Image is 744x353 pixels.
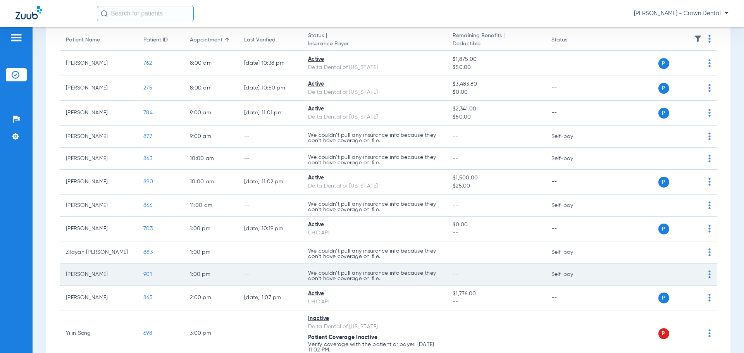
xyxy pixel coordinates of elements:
[184,263,238,286] td: 1:00 PM
[60,195,137,217] td: [PERSON_NAME]
[453,174,539,182] span: $1,500.00
[453,113,539,121] span: $50.00
[308,64,440,72] div: Delta Dental of [US_STATE]
[453,64,539,72] span: $50.00
[453,221,539,229] span: $0.00
[184,195,238,217] td: 11:00 AM
[691,248,699,256] img: x.svg
[446,29,545,51] th: Remaining Benefits |
[634,10,728,17] span: [PERSON_NAME] - Crown Dental
[308,323,440,331] div: Delta Dental of [US_STATE]
[238,126,302,148] td: --
[60,51,137,76] td: [PERSON_NAME]
[545,76,598,101] td: --
[308,335,377,340] span: Patient Coverage Inactive
[238,101,302,126] td: [DATE] 11:01 PM
[66,36,131,44] div: Patient Name
[60,241,137,263] td: Zilayah [PERSON_NAME]
[708,59,711,67] img: group-dot-blue.svg
[545,170,598,195] td: --
[66,36,100,44] div: Patient Name
[101,10,108,17] img: Search Icon
[708,270,711,278] img: group-dot-blue.svg
[184,126,238,148] td: 9:00 AM
[691,178,699,186] img: x.svg
[308,155,440,165] p: We couldn’t pull any insurance info because they don’t have coverage on file.
[308,270,440,281] p: We couldn’t pull any insurance info because they don’t have coverage on file.
[184,51,238,76] td: 8:00 AM
[143,85,152,91] span: 275
[708,35,711,43] img: group-dot-blue.svg
[708,155,711,162] img: group-dot-blue.svg
[453,290,539,298] span: $1,776.00
[244,36,296,44] div: Last Verified
[143,295,153,300] span: 865
[308,88,440,96] div: Delta Dental of [US_STATE]
[453,272,458,277] span: --
[143,36,168,44] div: Patient ID
[694,35,702,43] img: filter.svg
[658,224,669,234] span: P
[708,225,711,232] img: group-dot-blue.svg
[60,148,137,170] td: [PERSON_NAME]
[308,315,440,323] div: Inactive
[308,248,440,259] p: We couldn’t pull any insurance info because they don’t have coverage on file.
[545,29,598,51] th: Status
[60,126,137,148] td: [PERSON_NAME]
[453,105,539,113] span: $2,341.00
[691,270,699,278] img: x.svg
[691,201,699,209] img: x.svg
[60,217,137,241] td: [PERSON_NAME]
[238,195,302,217] td: --
[705,316,744,353] iframe: Chat Widget
[658,108,669,119] span: P
[658,58,669,69] span: P
[60,101,137,126] td: [PERSON_NAME]
[453,250,458,255] span: --
[143,36,177,44] div: Patient ID
[184,148,238,170] td: 10:00 AM
[708,84,711,92] img: group-dot-blue.svg
[708,178,711,186] img: group-dot-blue.svg
[545,217,598,241] td: --
[238,263,302,286] td: --
[545,195,598,217] td: Self-pay
[143,110,153,115] span: 784
[545,148,598,170] td: Self-pay
[308,105,440,113] div: Active
[184,217,238,241] td: 1:00 PM
[453,331,458,336] span: --
[453,80,539,88] span: $3,483.80
[453,298,539,306] span: --
[10,33,22,42] img: hamburger-icon
[453,229,539,237] span: --
[658,293,669,303] span: P
[545,51,598,76] td: --
[708,109,711,117] img: group-dot-blue.svg
[453,88,539,96] span: $0.00
[308,201,440,212] p: We couldn’t pull any insurance info because they don’t have coverage on file.
[238,286,302,310] td: [DATE] 1:07 PM
[691,109,699,117] img: x.svg
[308,133,440,143] p: We couldn’t pull any insurance info because they don’t have coverage on file.
[184,101,238,126] td: 9:00 AM
[184,170,238,195] td: 10:00 AM
[184,241,238,263] td: 1:00 PM
[691,84,699,92] img: x.svg
[308,174,440,182] div: Active
[545,126,598,148] td: Self-pay
[184,286,238,310] td: 2:00 PM
[453,134,458,139] span: --
[453,40,539,48] span: Deductible
[453,156,458,161] span: --
[691,294,699,301] img: x.svg
[691,329,699,337] img: x.svg
[453,203,458,208] span: --
[60,170,137,195] td: [PERSON_NAME]
[143,331,152,336] span: 698
[308,221,440,229] div: Active
[97,6,194,21] input: Search for patients
[708,201,711,209] img: group-dot-blue.svg
[545,263,598,286] td: Self-pay
[238,241,302,263] td: --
